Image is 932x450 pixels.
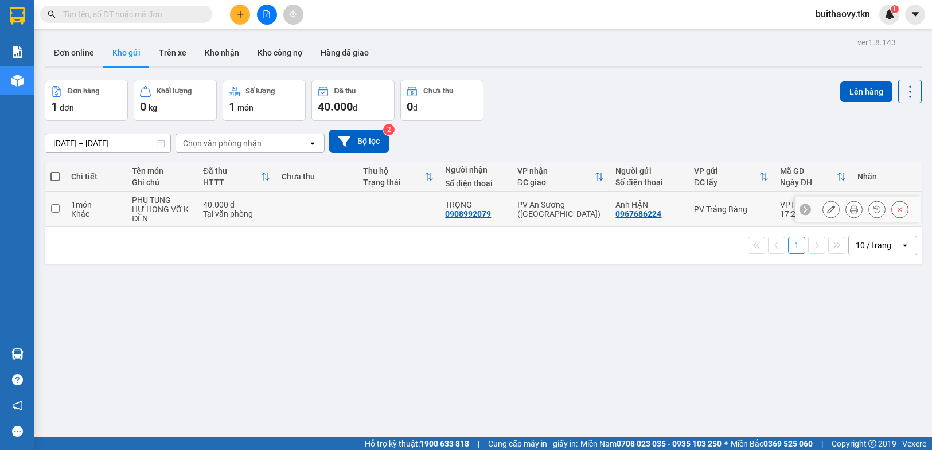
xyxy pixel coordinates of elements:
[12,426,23,437] span: message
[478,437,479,450] span: |
[488,437,578,450] span: Cung cấp máy in - giấy in:
[196,39,248,66] button: Kho nhận
[731,437,813,450] span: Miền Bắc
[780,209,846,218] div: 17:24 [DATE]
[60,103,74,112] span: đơn
[223,80,306,121] button: Số lượng1món
[694,166,759,175] div: VP gửi
[788,237,805,254] button: 1
[580,437,722,450] span: Miền Nam
[51,100,57,114] span: 1
[363,166,424,175] div: Thu hộ
[517,200,605,218] div: PV An Sương ([GEOGRAPHIC_DATA])
[615,200,683,209] div: Anh HẬN
[774,162,852,192] th: Toggle SortBy
[357,162,439,192] th: Toggle SortBy
[910,9,921,19] span: caret-down
[891,5,899,13] sup: 1
[884,9,895,19] img: icon-new-feature
[413,103,418,112] span: đ
[203,200,270,209] div: 40.000 đ
[445,179,505,188] div: Số điện thoại
[157,87,192,95] div: Khối lượng
[840,81,892,102] button: Lên hàng
[149,103,157,112] span: kg
[615,178,683,187] div: Số điện thoại
[11,75,24,87] img: warehouse-icon
[694,178,759,187] div: ĐC lấy
[230,5,250,25] button: plus
[688,162,774,192] th: Toggle SortBy
[512,162,610,192] th: Toggle SortBy
[45,80,128,121] button: Đơn hàng1đơn
[905,5,925,25] button: caret-down
[203,166,261,175] div: Đã thu
[353,103,357,112] span: đ
[203,209,270,218] div: Tại văn phòng
[334,87,356,95] div: Đã thu
[517,178,595,187] div: ĐC giao
[150,39,196,66] button: Trên xe
[71,200,120,209] div: 1 món
[857,172,915,181] div: Nhãn
[615,166,683,175] div: Người gửi
[724,441,728,446] span: ⚪️
[311,80,395,121] button: Đã thu40.000đ
[857,36,896,49] div: ver 1.8.143
[12,374,23,385] span: question-circle
[134,80,217,121] button: Khối lượng0kg
[329,130,389,153] button: Bộ lọc
[780,178,837,187] div: Ngày ĐH
[257,5,277,25] button: file-add
[821,437,823,450] span: |
[420,439,469,448] strong: 1900 633 818
[11,46,24,58] img: solution-icon
[780,200,846,209] div: VPTB1209250011
[423,87,453,95] div: Chưa thu
[383,124,395,135] sup: 2
[400,80,483,121] button: Chưa thu0đ
[308,139,317,148] svg: open
[363,178,424,187] div: Trạng thái
[45,39,103,66] button: Đơn online
[11,348,24,360] img: warehouse-icon
[617,439,722,448] strong: 0708 023 035 - 0935 103 250
[48,10,56,18] span: search
[140,100,146,114] span: 0
[63,8,198,21] input: Tìm tên, số ĐT hoặc mã đơn
[45,134,170,152] input: Select a date range.
[615,209,661,218] div: 0967686224
[365,437,469,450] span: Hỗ trợ kỹ thuật:
[68,87,99,95] div: Đơn hàng
[71,209,120,218] div: Khác
[245,87,275,95] div: Số lượng
[248,39,311,66] button: Kho công nợ
[203,178,261,187] div: HTTT
[445,200,505,209] div: TRỌNG
[445,209,491,218] div: 0908992079
[780,166,837,175] div: Mã GD
[900,241,910,250] svg: open
[12,400,23,411] span: notification
[132,195,192,205] div: PHỤ TUNG
[806,7,879,21] span: buithaovy.tkn
[407,100,413,114] span: 0
[71,172,120,181] div: Chi tiết
[132,205,192,223] div: HƯ HONG VỠ K ĐỀN
[183,138,262,149] div: Chọn văn phòng nhận
[103,39,150,66] button: Kho gửi
[694,205,769,214] div: PV Trảng Bàng
[763,439,813,448] strong: 0369 525 060
[282,172,352,181] div: Chưa thu
[318,100,353,114] span: 40.000
[263,10,271,18] span: file-add
[445,165,505,174] div: Người nhận
[236,10,244,18] span: plus
[822,201,840,218] div: Sửa đơn hàng
[197,162,276,192] th: Toggle SortBy
[229,100,235,114] span: 1
[132,178,192,187] div: Ghi chú
[856,240,891,251] div: 10 / trang
[517,166,595,175] div: VP nhận
[237,103,254,112] span: món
